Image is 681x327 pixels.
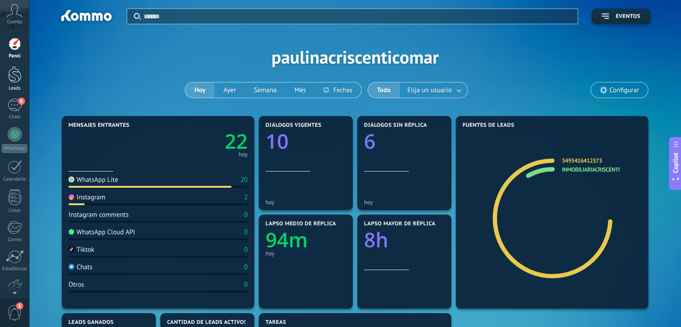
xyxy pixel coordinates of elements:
[368,82,400,98] button: Todo
[266,199,346,206] div: hoy
[69,228,135,237] div: WhatsApp Cloud API
[158,128,248,155] a: 22
[244,280,248,289] div: 0
[616,13,640,20] span: Eventos
[2,176,28,182] div: Calendario
[671,153,680,173] span: Copilot
[2,86,28,91] div: Leads
[2,266,28,272] div: Estadísticas
[244,211,248,219] div: 0
[239,152,248,157] div: hoy
[69,263,93,271] div: Chats
[400,82,467,98] button: Elija un usuario
[2,208,28,214] div: Listas
[364,122,427,129] span: Diálogos sin réplica
[214,82,245,98] button: Ayer
[7,19,22,25] span: Cuenta
[69,194,74,200] img: Instagram
[244,193,248,202] div: 2
[2,237,28,243] div: Correo
[69,211,128,219] div: Instagram comments
[69,319,114,326] span: Leads ganados
[562,157,602,164] a: 5493416412573
[244,245,248,254] div: 0
[2,53,28,59] div: Panel
[69,280,84,289] div: Otros
[266,122,321,129] span: Diálogos vigentes
[364,226,388,254] text: 8h
[69,176,118,184] div: WhatsApp Lite
[266,226,308,254] text: 94m
[562,166,620,173] a: inmobiliariacriscenti
[463,122,514,129] span: Fuentes de leads
[225,128,248,155] text: 22
[364,128,376,155] text: 6
[266,128,288,155] text: 10
[244,263,248,271] div: 0
[185,82,214,98] button: Hoy
[69,193,105,202] div: Instagram
[18,98,25,105] span: 6
[244,228,248,237] div: 0
[69,122,129,129] span: Mensajes entrantes
[364,221,435,227] span: Lapso mayor de réplica
[69,245,94,254] div: Tiktok
[245,82,286,98] button: Semana
[2,114,28,120] div: Chats
[167,319,247,326] span: Cantidad de leads activos
[69,246,74,252] img: Tiktok
[266,250,346,257] div: hoy
[266,221,336,227] span: Lapso medio de réplica
[286,82,315,98] button: Mes
[16,302,23,310] span: 1
[69,176,74,182] img: WhatsApp Lite
[315,82,361,98] button: Fechas
[2,144,27,153] div: WhatsApp
[406,84,454,96] span: Elija un usuario
[240,176,248,184] div: 20
[364,199,445,206] div: hoy
[69,264,74,270] img: Chats
[69,229,74,235] img: WhatsApp Cloud API
[609,86,639,94] span: Configurar
[266,319,286,326] span: Tareas
[591,9,651,24] button: Eventos
[364,226,445,254] a: 8h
